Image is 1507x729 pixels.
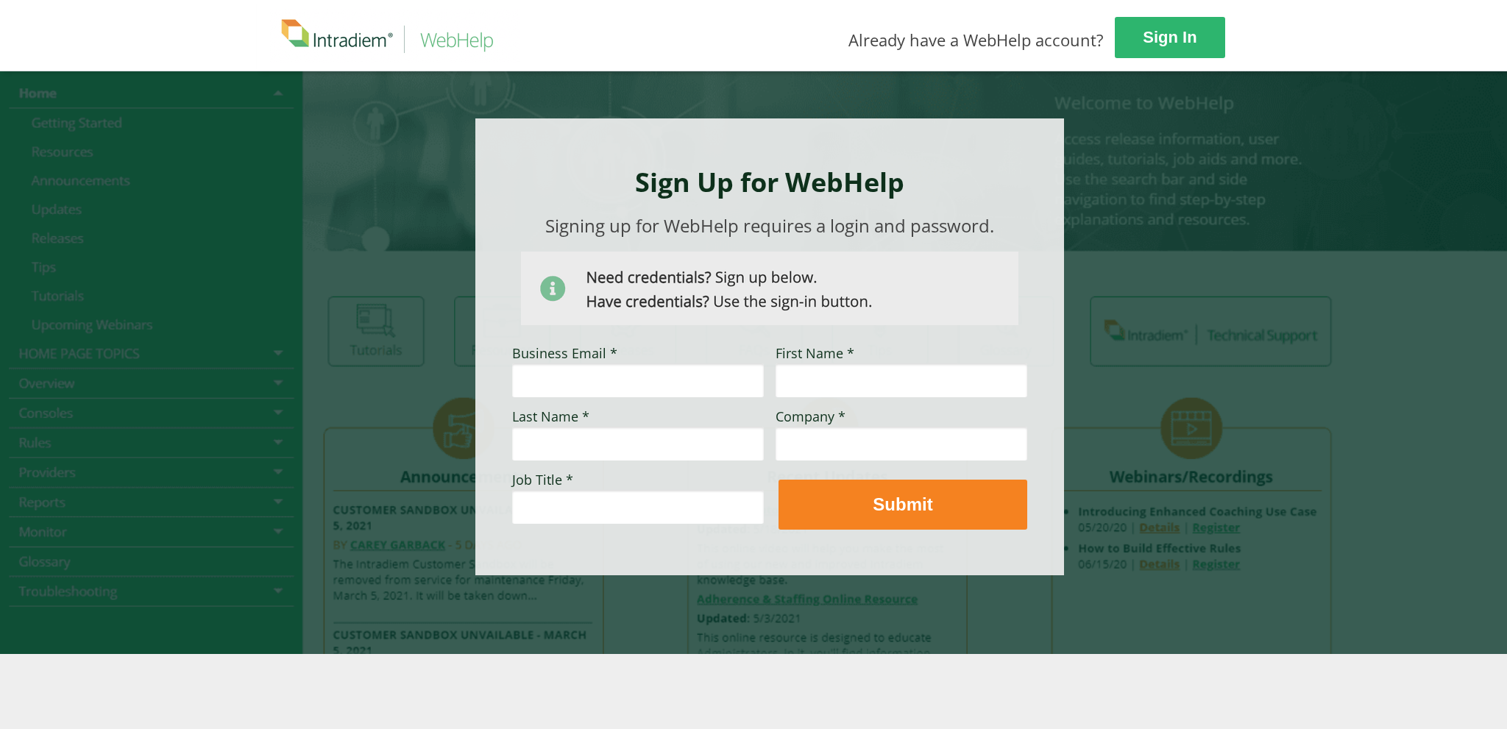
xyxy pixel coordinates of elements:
span: First Name * [776,344,854,362]
button: Submit [779,480,1027,530]
span: Already have a WebHelp account? [848,29,1104,51]
strong: Sign Up for WebHelp [635,164,904,200]
span: Signing up for WebHelp requires a login and password. [545,213,994,238]
span: Business Email * [512,344,617,362]
a: Sign In [1115,17,1225,58]
strong: Sign In [1143,28,1196,46]
span: Last Name * [512,408,589,425]
strong: Submit [873,494,932,514]
span: Job Title * [512,471,573,488]
img: Need Credentials? Sign up below. Have Credentials? Use the sign-in button. [521,252,1018,325]
span: Company * [776,408,845,425]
